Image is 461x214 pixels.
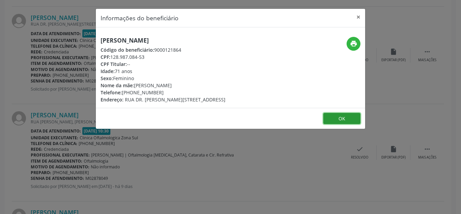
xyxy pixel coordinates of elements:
div: -- [101,61,225,68]
span: Sexo: [101,75,113,81]
i: print [350,40,357,47]
div: Feminino [101,75,225,82]
span: Endereço: [101,96,124,103]
span: CPF: [101,54,110,60]
span: CPF Titular: [101,61,127,67]
button: OK [323,113,360,124]
span: Código do beneficiário: [101,47,154,53]
span: Telefone: [101,89,122,96]
div: 9000121864 [101,46,225,53]
div: 71 anos [101,68,225,75]
div: [PERSON_NAME] [101,82,225,89]
button: Close [352,9,365,25]
h5: [PERSON_NAME] [101,37,225,44]
span: RUA DR. [PERSON_NAME][STREET_ADDRESS] [125,96,225,103]
div: 128.987.084-53 [101,53,225,61]
div: [PHONE_NUMBER] [101,89,225,96]
button: print [347,37,360,51]
span: Nome da mãe: [101,82,134,89]
h5: Informações do beneficiário [101,14,179,22]
span: Idade: [101,68,115,74]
